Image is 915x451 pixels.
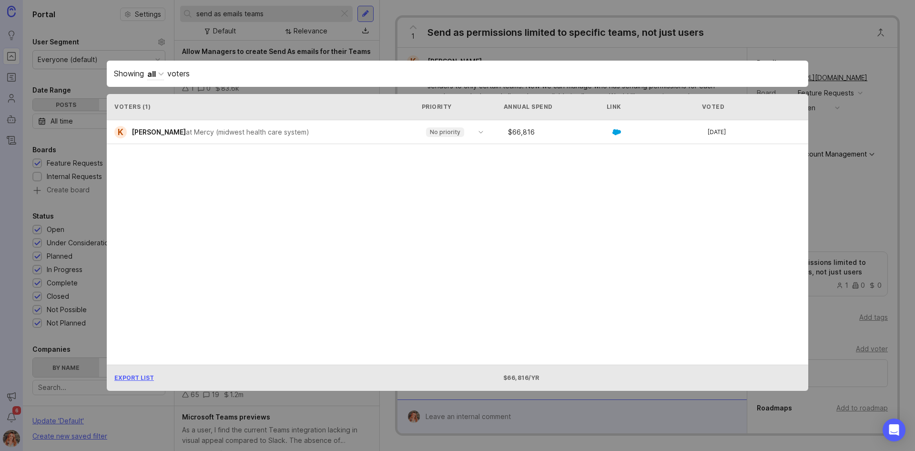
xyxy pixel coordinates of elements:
[114,103,412,111] div: Voters ( 1 )
[422,103,485,111] div: Priority
[114,68,801,80] div: Showing voters
[420,125,489,140] div: toggle menu
[114,126,127,138] div: K
[607,103,621,111] div: Link
[702,103,801,111] div: Voted
[504,103,603,111] div: Annual Spend
[132,128,186,136] span: [PERSON_NAME]
[430,128,460,136] p: No priority
[114,126,317,138] a: K[PERSON_NAME]at Mercy (midwest health care system)
[504,374,603,382] div: $66,816/yr
[473,128,488,136] svg: toggle icon
[147,68,156,80] div: all
[612,128,621,136] img: GKxMRLiRsgdWqxrdBeWfGK5kaZ2alx1WifDSa2kSTsK6wyJURKhUuPoQRYzjholVGzT2A2owx2gHwZoyZHHCYJ8YNOAZj3DSg...
[186,127,309,137] div: at Mercy (midwest health care system)
[883,419,905,441] div: Open Intercom Messenger
[504,129,612,136] div: $ 66,816
[114,374,154,381] span: Export List
[708,129,726,135] span: [DATE]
